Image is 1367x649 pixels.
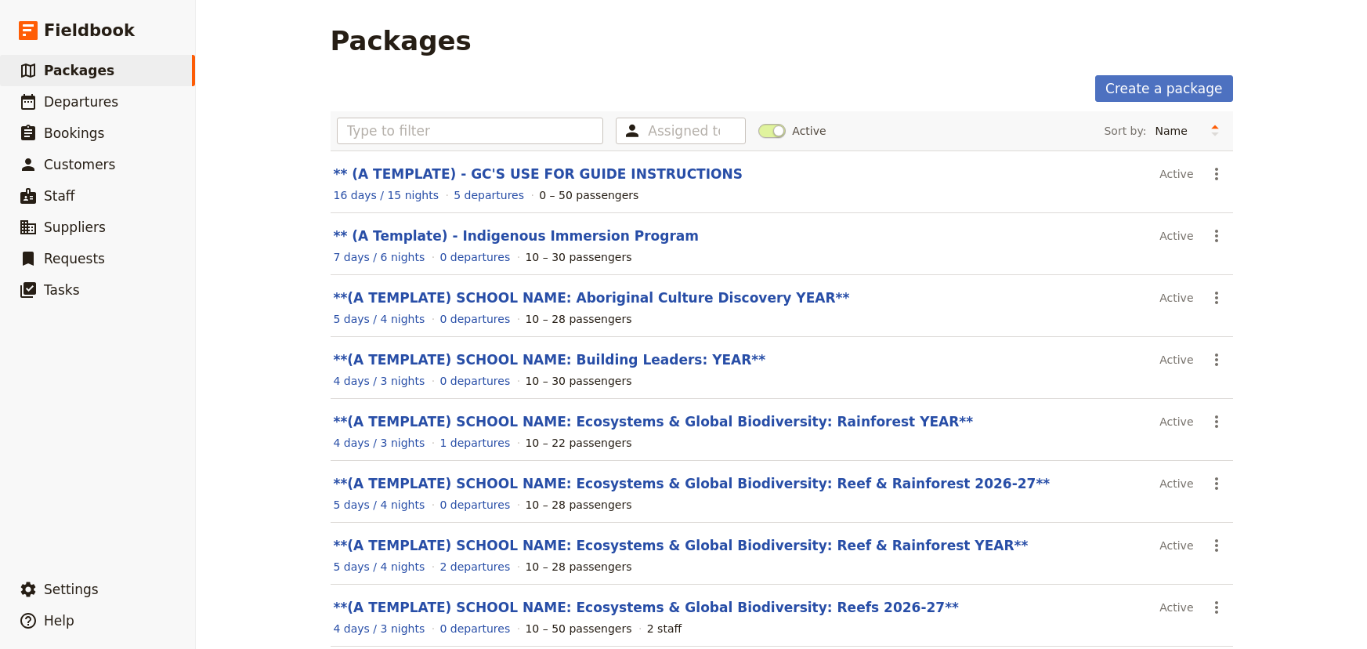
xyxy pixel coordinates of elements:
span: Fieldbook [44,19,135,42]
div: Active [1159,285,1193,311]
a: View the departures for this package [439,621,510,636]
span: Staff [44,188,75,204]
div: 10 – 22 passengers [525,435,631,451]
div: Active [1159,408,1193,435]
a: View the itinerary for this package [334,249,425,265]
span: Sort by: [1104,123,1146,139]
div: Active [1159,470,1193,497]
button: Actions [1203,470,1230,497]
div: Active [1159,594,1193,621]
span: Packages [44,63,114,78]
span: Help [44,613,74,629]
a: View the departures for this package [439,373,510,389]
span: 4 days / 3 nights [334,437,425,449]
span: Departures [44,94,118,110]
a: View the itinerary for this package [334,497,425,513]
span: 5 days / 4 nights [334,313,425,325]
h1: Packages [331,25,472,56]
a: **(A TEMPLATE) SCHOOL NAME: Ecosystems & Global Biodiversity: Reef & Rainforest 2026-27** [334,476,1051,491]
div: 10 – 50 passengers [525,621,631,636]
button: Actions [1203,285,1230,311]
span: Settings [44,582,99,597]
input: Assigned to [648,121,720,140]
a: Create a package [1095,75,1232,102]
a: View the departures for this package [454,187,524,203]
a: **(A TEMPLATE) SCHOOL NAME: Building Leaders: YEAR** [334,352,766,368]
a: View the itinerary for this package [334,435,425,451]
span: Suppliers [44,219,106,235]
a: **(A TEMPLATE) SCHOOL NAME: Ecosystems & Global Biodiversity: Rainforest YEAR** [334,414,974,430]
a: View the departures for this package [439,249,510,265]
a: **(A TEMPLATE) SCHOOL NAME: Aboriginal Culture Discovery YEAR** [334,290,850,306]
a: **(A TEMPLATE) SCHOOL NAME: Ecosystems & Global Biodiversity: Reef & Rainforest YEAR** [334,538,1029,553]
a: View the itinerary for this package [334,373,425,389]
div: 10 – 30 passengers [525,249,631,265]
span: 5 days / 4 nights [334,560,425,573]
button: Actions [1203,346,1230,373]
a: View the itinerary for this package [334,311,425,327]
button: Actions [1203,408,1230,435]
div: Active [1159,223,1193,249]
div: 10 – 28 passengers [525,559,631,575]
span: Requests [44,251,105,266]
span: Active [792,123,826,139]
div: Active [1159,161,1193,187]
button: Actions [1203,594,1230,621]
button: Actions [1203,223,1230,249]
span: Tasks [44,282,80,298]
div: 10 – 28 passengers [525,497,631,513]
a: View the departures for this package [439,435,510,451]
div: 2 staff [647,621,682,636]
button: Actions [1203,532,1230,559]
div: 10 – 30 passengers [525,373,631,389]
a: View the itinerary for this package [334,621,425,636]
a: View the departures for this package [439,559,510,575]
button: Change sort direction [1203,119,1227,143]
span: Bookings [44,125,104,141]
a: ** (A Template) - Indigenous Immersion Program [334,228,700,244]
span: Customers [44,157,115,172]
a: View the itinerary for this package [334,187,439,203]
button: Actions [1203,161,1230,187]
a: View the departures for this package [439,311,510,327]
select: Sort by: [1148,119,1203,143]
span: 7 days / 6 nights [334,251,425,263]
span: 16 days / 15 nights [334,189,439,201]
input: Type to filter [337,118,604,144]
span: 5 days / 4 nights [334,499,425,511]
div: Active [1159,346,1193,373]
a: View the itinerary for this package [334,559,425,575]
span: 4 days / 3 nights [334,622,425,635]
div: 0 – 50 passengers [539,187,638,203]
a: View the departures for this package [439,497,510,513]
a: ** (A TEMPLATE) - GC'S USE FOR GUIDE INSTRUCTIONS [334,166,743,182]
a: **(A TEMPLATE) SCHOOL NAME: Ecosystems & Global Biodiversity: Reefs 2026-27** [334,600,959,615]
div: Active [1159,532,1193,559]
span: 4 days / 3 nights [334,375,425,387]
div: 10 – 28 passengers [525,311,631,327]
